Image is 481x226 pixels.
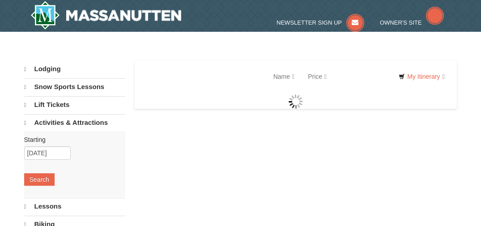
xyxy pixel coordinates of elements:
[24,114,126,131] a: Activities & Attractions
[301,68,333,85] a: Price
[30,1,182,30] a: Massanutten Resort
[30,1,182,30] img: Massanutten Resort Logo
[267,68,301,85] a: Name
[24,173,55,186] button: Search
[24,198,126,215] a: Lessons
[380,19,444,26] a: Owner's Site
[289,94,303,109] img: wait gif
[24,96,126,113] a: Lift Tickets
[24,78,126,95] a: Snow Sports Lessons
[277,19,342,26] span: Newsletter Sign Up
[24,135,119,144] label: Starting
[24,61,126,77] a: Lodging
[277,19,364,26] a: Newsletter Sign Up
[393,70,450,83] a: My Itinerary
[380,19,422,26] span: Owner's Site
